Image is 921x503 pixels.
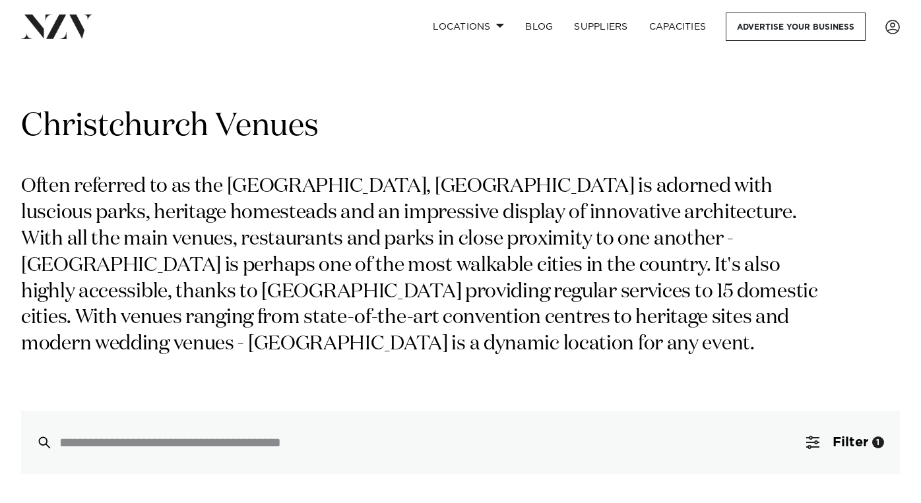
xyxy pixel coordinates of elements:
[21,106,900,148] h1: Christchurch Venues
[872,436,884,448] div: 1
[21,174,837,358] p: Often referred to as the [GEOGRAPHIC_DATA], [GEOGRAPHIC_DATA] is adorned with luscious parks, her...
[726,13,866,41] a: Advertise your business
[422,13,515,41] a: Locations
[563,13,638,41] a: SUPPLIERS
[833,436,868,449] span: Filter
[21,15,93,38] img: nzv-logo.png
[790,411,900,474] button: Filter1
[515,13,563,41] a: BLOG
[639,13,717,41] a: Capacities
